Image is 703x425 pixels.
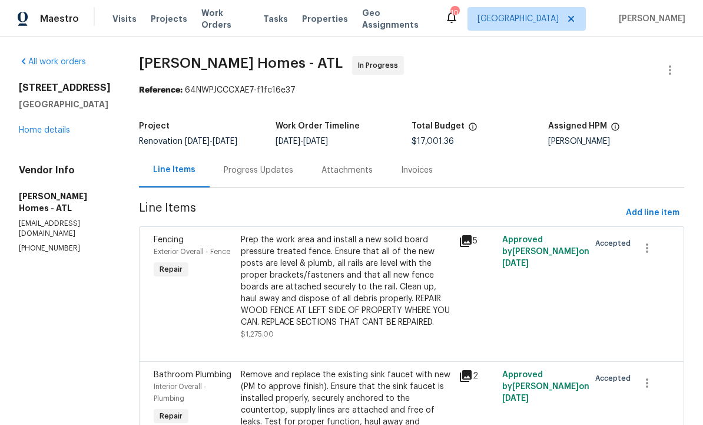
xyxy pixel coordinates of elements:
div: [PERSON_NAME] [548,137,685,146]
span: Add line item [626,206,679,220]
span: Line Items [139,202,621,224]
span: [GEOGRAPHIC_DATA] [477,13,559,25]
div: 2 [459,369,495,383]
h5: Assigned HPM [548,122,607,130]
span: Exterior Overall - Fence [154,248,230,255]
span: Maestro [40,13,79,25]
span: Work Orders [201,7,249,31]
h5: [PERSON_NAME] Homes - ATL [19,190,111,214]
span: Accepted [595,238,635,249]
div: 64NWPJCCCXAE7-f1fc16e37 [139,84,684,96]
div: 5 [459,234,495,248]
button: Add line item [621,202,684,224]
span: - [276,137,328,146]
span: [DATE] [185,137,210,146]
a: Home details [19,126,70,134]
h5: Project [139,122,170,130]
span: [PERSON_NAME] Homes - ATL [139,56,343,70]
span: Geo Assignments [362,7,430,31]
div: Invoices [401,164,433,176]
div: Prep the work area and install a new solid board pressure treated fence. Ensure that all of the n... [241,234,452,328]
span: Repair [155,263,187,275]
h4: Vendor Info [19,164,111,176]
div: Progress Updates [224,164,293,176]
span: [DATE] [303,137,328,146]
h5: Total Budget [412,122,465,130]
span: $1,275.00 [241,331,274,338]
span: Projects [151,13,187,25]
span: The hpm assigned to this work order. [611,122,620,137]
span: [DATE] [213,137,237,146]
span: Visits [112,13,137,25]
span: [DATE] [502,394,529,403]
span: Repair [155,410,187,422]
p: [PHONE_NUMBER] [19,243,111,253]
span: [DATE] [276,137,300,146]
span: Bathroom Plumbing [154,371,231,379]
span: $17,001.36 [412,137,454,146]
span: Fencing [154,236,184,244]
span: Approved by [PERSON_NAME] on [502,371,589,403]
span: [DATE] [502,259,529,268]
span: Approved by [PERSON_NAME] on [502,236,589,268]
a: All work orders [19,58,86,66]
span: Interior Overall - Plumbing [154,383,207,402]
p: [EMAIL_ADDRESS][DOMAIN_NAME] [19,219,111,239]
span: Accepted [595,373,635,384]
b: Reference: [139,86,183,94]
span: - [185,137,237,146]
span: Properties [302,13,348,25]
span: In Progress [358,60,403,71]
span: [PERSON_NAME] [614,13,685,25]
h2: [STREET_ADDRESS] [19,82,111,94]
h5: Work Order Timeline [276,122,360,130]
div: Attachments [321,164,373,176]
span: Renovation [139,137,237,146]
h5: [GEOGRAPHIC_DATA] [19,98,111,110]
span: The total cost of line items that have been proposed by Opendoor. This sum includes line items th... [468,122,477,137]
div: 104 [450,7,459,19]
div: Line Items [153,164,195,176]
span: Tasks [263,15,288,23]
